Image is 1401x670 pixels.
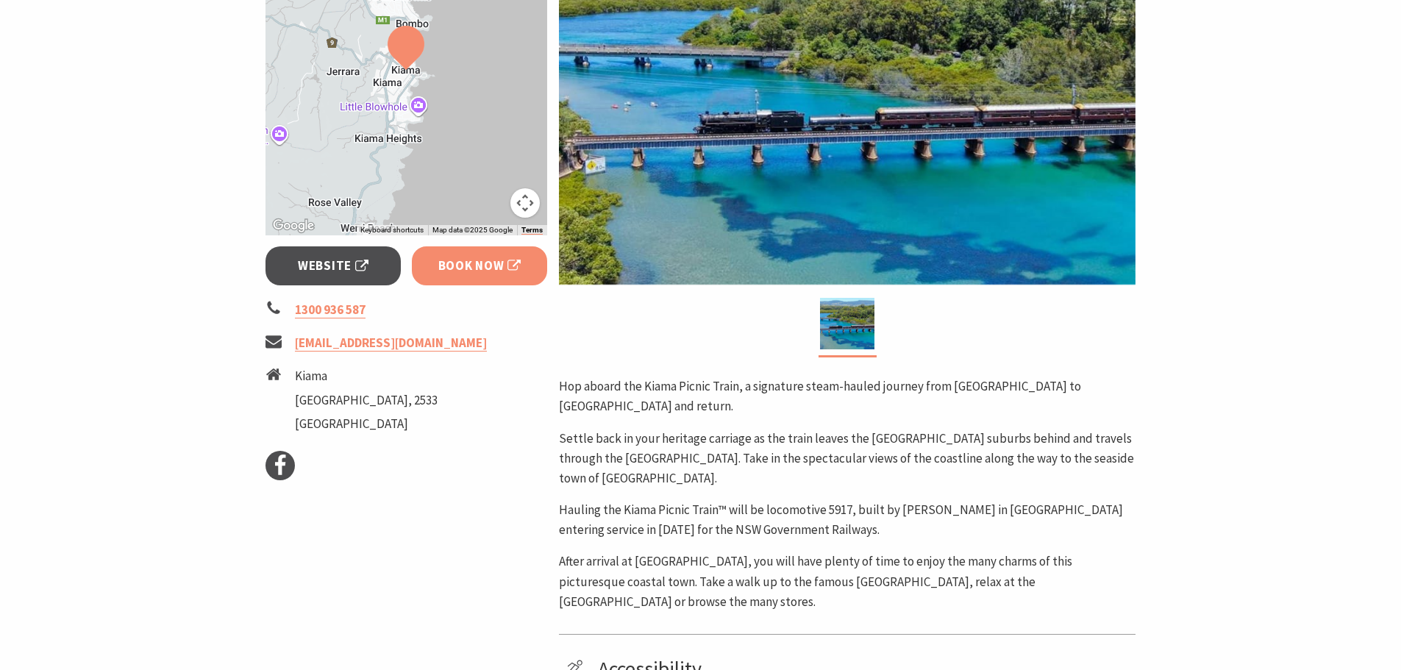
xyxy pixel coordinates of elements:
[295,302,366,318] a: 1300 936 587
[295,414,438,434] li: [GEOGRAPHIC_DATA]
[559,377,1136,416] p: Hop aboard the Kiama Picnic Train, a signature steam-hauled journey from [GEOGRAPHIC_DATA] to [GE...
[265,246,402,285] a: Website
[438,256,521,276] span: Book Now
[295,391,438,410] li: [GEOGRAPHIC_DATA], 2533
[559,500,1136,540] p: Hauling the Kiama Picnic Train™ will be locomotive 5917, built by [PERSON_NAME] in [GEOGRAPHIC_DA...
[820,298,874,349] img: Kiama Picnic Train
[432,226,513,234] span: Map data ©2025 Google
[510,188,540,218] button: Map camera controls
[521,226,543,235] a: Terms (opens in new tab)
[559,429,1136,489] p: Settle back in your heritage carriage as the train leaves the [GEOGRAPHIC_DATA] suburbs behind an...
[559,552,1136,612] p: After arrival at [GEOGRAPHIC_DATA], you will have plenty of time to enjoy the many charms of this...
[360,225,424,235] button: Keyboard shortcuts
[295,335,487,352] a: [EMAIL_ADDRESS][DOMAIN_NAME]
[298,256,368,276] span: Website
[295,366,438,386] li: Kiama
[269,216,318,235] a: Open this area in Google Maps (opens a new window)
[269,216,318,235] img: Google
[412,246,548,285] a: Book Now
